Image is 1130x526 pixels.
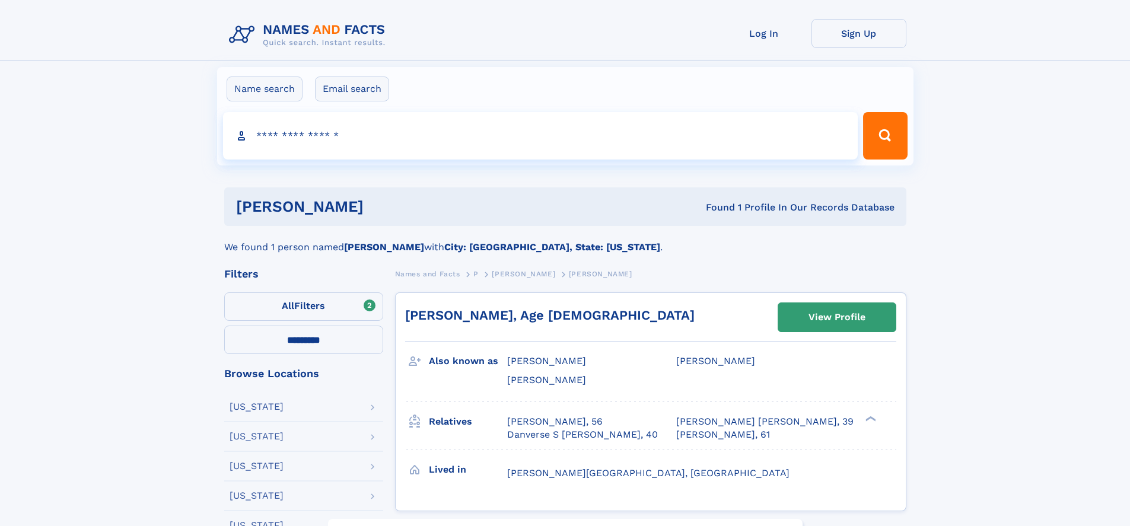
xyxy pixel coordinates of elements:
h3: Lived in [429,460,507,480]
a: P [473,266,479,281]
span: [PERSON_NAME] [507,355,586,366]
div: View Profile [808,304,865,331]
div: [US_STATE] [230,461,284,471]
span: [PERSON_NAME] [492,270,555,278]
span: [PERSON_NAME] [507,374,586,385]
span: P [473,270,479,278]
div: Browse Locations [224,368,383,379]
div: We found 1 person named with . [224,226,906,254]
input: search input [223,112,858,160]
h3: Also known as [429,351,507,371]
img: Logo Names and Facts [224,19,395,51]
b: [PERSON_NAME] [344,241,424,253]
label: Email search [315,76,389,101]
a: Names and Facts [395,266,460,281]
div: [US_STATE] [230,491,284,501]
a: [PERSON_NAME], Age [DEMOGRAPHIC_DATA] [405,308,695,323]
a: [PERSON_NAME] [PERSON_NAME], 39 [676,415,854,428]
span: [PERSON_NAME][GEOGRAPHIC_DATA], [GEOGRAPHIC_DATA] [507,467,790,479]
div: Found 1 Profile In Our Records Database [534,201,895,214]
a: [PERSON_NAME] [492,266,555,281]
b: City: [GEOGRAPHIC_DATA], State: [US_STATE] [444,241,660,253]
label: Filters [224,292,383,321]
span: [PERSON_NAME] [569,270,632,278]
button: Search Button [863,112,907,160]
a: [PERSON_NAME], 61 [676,428,770,441]
h3: Relatives [429,412,507,432]
a: Danverse S [PERSON_NAME], 40 [507,428,658,441]
h1: [PERSON_NAME] [236,199,535,214]
span: [PERSON_NAME] [676,355,755,366]
label: Name search [227,76,303,101]
div: ❯ [862,415,877,422]
div: [US_STATE] [230,432,284,441]
a: View Profile [778,303,896,331]
a: Log In [717,19,811,48]
div: Filters [224,269,383,279]
span: All [282,300,294,311]
div: [US_STATE] [230,402,284,412]
a: [PERSON_NAME], 56 [507,415,603,428]
a: Sign Up [811,19,906,48]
